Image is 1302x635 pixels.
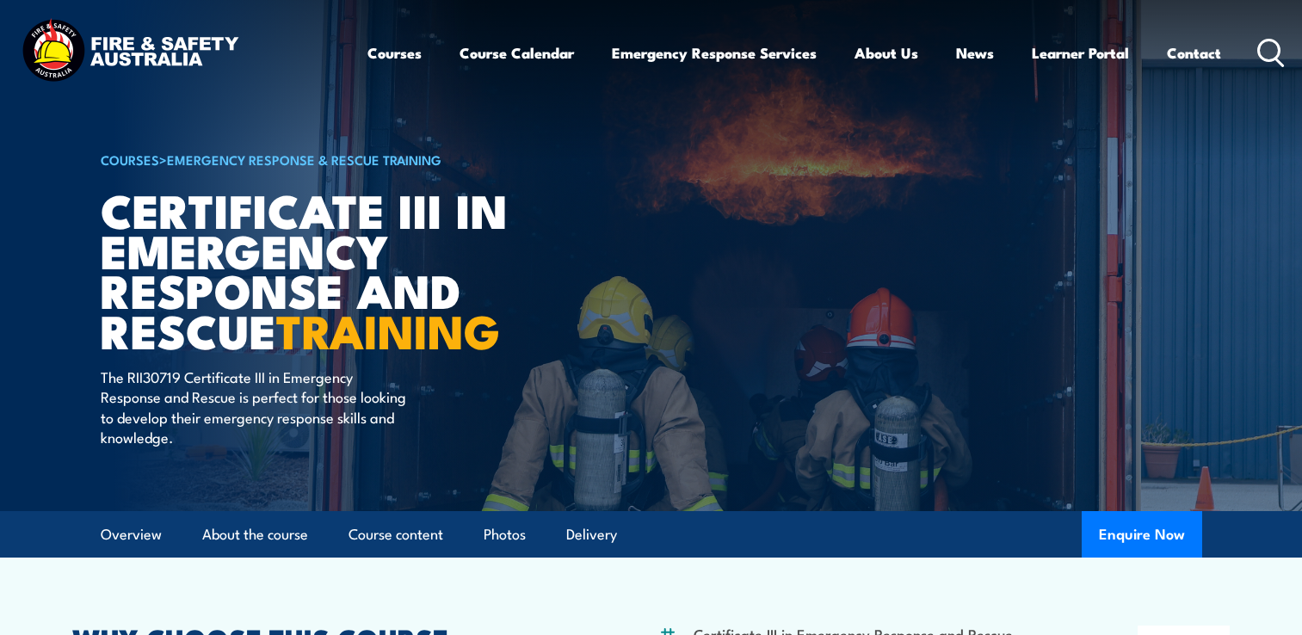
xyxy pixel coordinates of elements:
h1: Certificate III in Emergency Response and Rescue [101,189,526,350]
a: Overview [101,512,162,558]
p: The RII30719 Certificate III in Emergency Response and Rescue is perfect for those looking to dev... [101,367,415,447]
a: Courses [367,30,422,76]
a: Photos [484,512,526,558]
a: Course content [349,512,443,558]
strong: TRAINING [276,293,500,365]
a: COURSES [101,150,159,169]
a: News [956,30,994,76]
a: Course Calendar [460,30,574,76]
button: Enquire Now [1082,511,1202,558]
a: Learner Portal [1032,30,1129,76]
a: Emergency Response & Rescue Training [167,150,441,169]
a: Contact [1167,30,1221,76]
a: About Us [855,30,918,76]
a: Emergency Response Services [612,30,817,76]
a: About the course [202,512,308,558]
a: Delivery [566,512,617,558]
h6: > [101,149,526,170]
